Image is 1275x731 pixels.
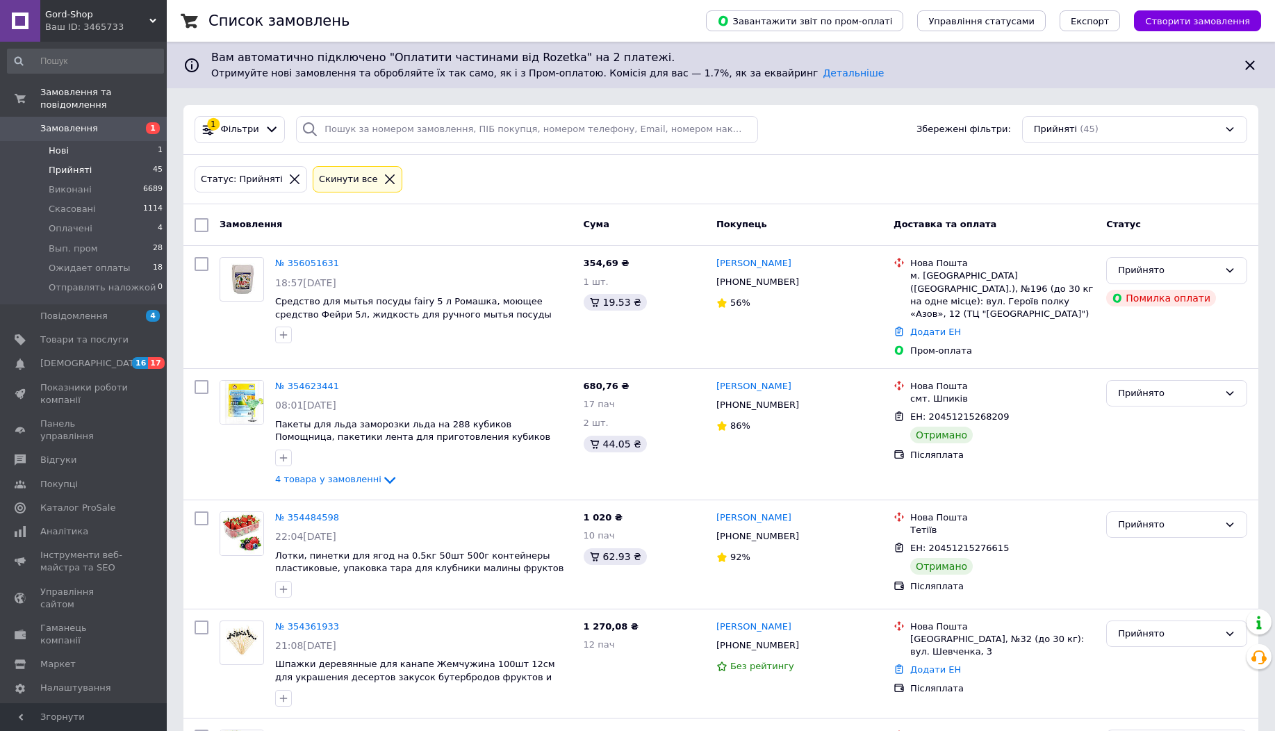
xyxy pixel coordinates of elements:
[275,475,381,485] span: 4 товара у замовленні
[208,13,349,29] h1: Список замовлень
[143,183,163,196] span: 6689
[40,334,129,346] span: Товари та послуги
[910,411,1009,422] span: ЕН: 20451215268209
[220,257,264,302] a: Фото товару
[158,281,163,294] span: 0
[910,257,1095,270] div: Нова Пошта
[1106,219,1141,229] span: Статус
[220,263,263,296] img: Фото товару
[894,219,996,229] span: Доставка та оплата
[275,277,336,288] span: 18:57[DATE]
[1071,16,1110,26] span: Експорт
[584,512,623,523] span: 1 020 ₴
[910,543,1009,553] span: ЕН: 20451215276615
[40,622,129,647] span: Гаманець компанії
[146,310,160,322] span: 4
[275,550,564,574] a: Лотки, пинетки для ягод на 0.5кг 50шт 500г контейнеры пластиковые, упаковка тара для клубники мал...
[716,511,791,525] a: [PERSON_NAME]
[910,621,1095,633] div: Нова Пошта
[714,273,802,291] div: [PHONE_NUMBER]
[1134,10,1261,31] button: Створити замовлення
[584,530,615,541] span: 10 пач
[1106,290,1216,306] div: Помилка оплати
[1034,123,1077,136] span: Прийняті
[584,277,609,287] span: 1 шт.
[49,243,97,255] span: Вып. пром
[211,50,1231,66] span: Вам автоматично підключено "Оплатити частинами від Rozetka" на 2 платежі.
[40,549,129,574] span: Інструменти веб-майстра та SEO
[40,682,111,694] span: Налаштування
[40,381,129,406] span: Показники роботи компанії
[221,123,259,136] span: Фільтри
[49,262,131,274] span: Ожидает оплаты
[584,294,647,311] div: 19.53 ₴
[198,172,286,187] div: Статус: Прийняті
[45,21,167,33] div: Ваш ID: 3465733
[275,640,336,651] span: 21:08[DATE]
[730,420,750,431] span: 86%
[1145,16,1250,26] span: Створити замовлення
[40,586,129,611] span: Управління сайтом
[49,183,92,196] span: Виконані
[716,219,767,229] span: Покупець
[40,357,143,370] span: [DEMOGRAPHIC_DATA]
[49,222,92,235] span: Оплачені
[220,512,263,555] img: Фото товару
[275,474,398,484] a: 4 товара у замовленні
[316,172,381,187] div: Cкинути все
[220,219,282,229] span: Замовлення
[706,10,903,31] button: Завантажити звіт по пром-оплаті
[40,525,88,538] span: Аналітика
[158,145,163,157] span: 1
[584,548,647,565] div: 62.93 ₴
[40,310,108,322] span: Повідомлення
[275,400,336,411] span: 08:01[DATE]
[45,8,149,21] span: Gord-Shop
[275,258,339,268] a: № 356051631
[220,511,264,556] a: Фото товару
[275,659,555,695] a: Шпажки деревянные для канапе Жемчужина 100шт 12см для украшения десертов закусок бутербродов фрук...
[714,636,802,655] div: [PHONE_NUMBER]
[220,381,263,424] img: Фото товару
[823,67,884,79] a: Детальніше
[275,512,339,523] a: № 354484598
[584,436,647,452] div: 44.05 ₴
[40,418,129,443] span: Панель управління
[49,164,92,176] span: Прийняті
[1118,518,1219,532] div: Прийнято
[910,511,1095,524] div: Нова Пошта
[275,296,552,332] a: Средство для мытья посуды fairy 5 л Ромашка, моющее средство Фейри 5л, жидкость для ручного мытья...
[584,219,609,229] span: Cума
[910,664,961,675] a: Додати ЕН
[49,145,69,157] span: Нові
[40,502,115,514] span: Каталог ProSale
[910,327,961,337] a: Додати ЕН
[584,418,609,428] span: 2 шт.
[717,15,892,27] span: Завантажити звіт по пром-оплаті
[910,524,1095,536] div: Тетіїв
[910,580,1095,593] div: Післяплата
[40,478,78,491] span: Покупці
[275,381,339,391] a: № 354623441
[584,639,615,650] span: 12 пач
[716,621,791,634] a: [PERSON_NAME]
[910,558,973,575] div: Отримано
[1120,15,1261,26] a: Створити замовлення
[714,396,802,414] div: [PHONE_NUMBER]
[7,49,164,74] input: Пошук
[158,222,163,235] span: 4
[148,357,164,369] span: 17
[132,357,148,369] span: 16
[910,633,1095,658] div: [GEOGRAPHIC_DATA], №32 (до 30 кг): вул. Шевченка, 3
[910,270,1095,320] div: м. [GEOGRAPHIC_DATA] ([GEOGRAPHIC_DATA].), №196 (до 30 кг на одне місце): вул. Героїв полку «Азов...
[1118,263,1219,278] div: Прийнято
[928,16,1035,26] span: Управління статусами
[40,86,167,111] span: Замовлення та повідомлення
[584,258,630,268] span: 354,69 ₴
[716,380,791,393] a: [PERSON_NAME]
[275,419,550,455] a: Пакеты для льда заморозки льда на 288 кубиков Помощница, пакетики лента для приготовления кубиков...
[220,621,264,665] a: Фото товару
